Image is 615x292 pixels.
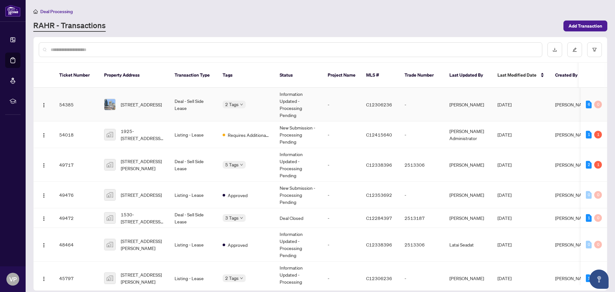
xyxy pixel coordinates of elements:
div: 0 [586,241,592,248]
span: [PERSON_NAME] [555,192,590,198]
span: [DATE] [497,275,512,281]
td: [PERSON_NAME] [444,88,492,121]
span: [STREET_ADDRESS][PERSON_NAME] [121,158,164,172]
span: [DATE] [497,242,512,247]
button: Open asap [589,270,609,289]
button: Logo [39,239,49,250]
td: 2513306 [399,148,444,182]
div: 1 [594,161,602,169]
td: [PERSON_NAME] [444,208,492,228]
button: edit [567,42,582,57]
th: Last Updated By [444,63,492,88]
span: filter [592,47,597,52]
td: Listing - Lease [169,228,217,262]
td: 49476 [54,182,99,208]
td: 54018 [54,121,99,148]
span: [PERSON_NAME] [555,242,590,247]
img: Logo [41,103,46,108]
img: Logo [41,276,46,281]
span: 5 Tags [225,161,239,168]
button: Logo [39,190,49,200]
span: [PERSON_NAME] [555,162,590,168]
th: Last Modified Date [492,63,550,88]
span: Deal Processing [40,9,73,14]
img: thumbnail-img [104,129,115,140]
td: - [323,208,361,228]
div: 0 [594,191,602,199]
span: 1925-[STREET_ADDRESS][PERSON_NAME] [121,128,164,142]
td: Deal - Sell Side Lease [169,88,217,121]
a: RAHR - Transactions [33,20,106,32]
td: New Submission - Processing Pending [275,121,323,148]
img: Logo [41,133,46,138]
span: VP [9,275,17,284]
td: 2513187 [399,208,444,228]
div: 1 [586,131,592,138]
span: [PERSON_NAME] [555,102,590,107]
div: 1 [594,131,602,138]
div: 0 [586,191,592,199]
td: Listing - Lease [169,121,217,148]
img: Logo [41,163,46,168]
span: C12284397 [366,215,392,221]
th: MLS # [361,63,399,88]
td: - [323,182,361,208]
button: Logo [39,160,49,170]
span: [STREET_ADDRESS][PERSON_NAME] [121,238,164,252]
span: [STREET_ADDRESS][PERSON_NAME] [121,271,164,285]
span: [PERSON_NAME] [555,215,590,221]
span: Approved [228,241,248,248]
span: 2 Tags [225,101,239,108]
div: 0 [594,214,602,222]
td: 2513306 [399,228,444,262]
span: down [240,103,243,106]
th: Ticket Number [54,63,99,88]
td: Latai Seadat [444,228,492,262]
div: 1 [586,274,592,282]
td: 48464 [54,228,99,262]
th: Project Name [323,63,361,88]
th: Trade Number [399,63,444,88]
img: thumbnail-img [104,99,115,110]
div: 1 [586,214,592,222]
img: Logo [41,243,46,248]
button: Logo [39,213,49,223]
span: C12306236 [366,102,392,107]
td: [PERSON_NAME] [444,182,492,208]
div: 0 [594,101,602,108]
img: thumbnail-img [104,189,115,200]
span: C12338396 [366,162,392,168]
span: down [240,216,243,220]
td: Information Updated - Processing Pending [275,88,323,121]
td: - [323,88,361,121]
span: [DATE] [497,132,512,138]
span: down [240,163,243,166]
th: Created By [550,63,588,88]
span: C12306236 [366,275,392,281]
span: 2 Tags [225,274,239,282]
img: thumbnail-img [104,213,115,223]
td: 49717 [54,148,99,182]
span: [DATE] [497,215,512,221]
button: Logo [39,99,49,110]
span: [PERSON_NAME] [555,132,590,138]
div: 6 [586,101,592,108]
th: Status [275,63,323,88]
td: 49472 [54,208,99,228]
button: filter [587,42,602,57]
td: Deal - Sell Side Lease [169,148,217,182]
td: - [323,148,361,182]
div: 0 [594,241,602,248]
span: home [33,9,38,14]
td: - [399,88,444,121]
span: C12353692 [366,192,392,198]
span: C12338396 [366,242,392,247]
button: Add Transaction [563,21,607,31]
td: Information Updated - Processing Pending [275,148,323,182]
td: - [399,121,444,148]
td: Deal - Sell Side Lease [169,208,217,228]
td: Listing - Lease [169,182,217,208]
span: [STREET_ADDRESS] [121,191,162,198]
td: - [399,182,444,208]
span: download [553,47,557,52]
